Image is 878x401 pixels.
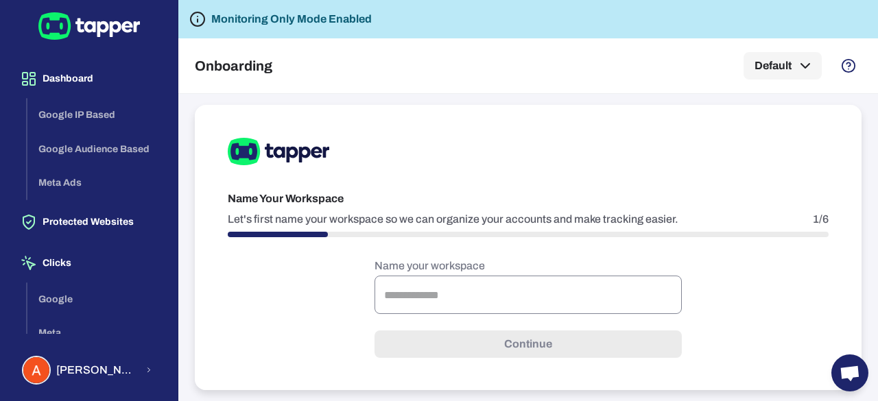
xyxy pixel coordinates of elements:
a: Clicks [11,256,167,268]
h6: Monitoring Only Mode Enabled [211,11,372,27]
p: 1/6 [813,212,829,226]
button: Default [744,52,822,80]
p: Name your workspace [375,259,682,273]
img: Aamir Junejo [23,357,49,383]
button: Protected Websites [11,203,167,241]
p: Let's first name your workspace so we can organize your accounts and make tracking easier. [228,212,678,226]
h6: Name Your Workspace [228,191,829,207]
button: Clicks [11,244,167,282]
button: Dashboard [11,60,167,98]
a: Dashboard [11,72,167,84]
span: [PERSON_NAME] [PERSON_NAME] [56,363,137,377]
h5: Onboarding [195,58,272,74]
a: Open chat [831,354,868,391]
svg: Tapper is not blocking any fraudulent activity for this domain [189,11,206,27]
button: Aamir Junejo[PERSON_NAME] [PERSON_NAME] [11,350,167,390]
a: Protected Websites [11,215,167,227]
